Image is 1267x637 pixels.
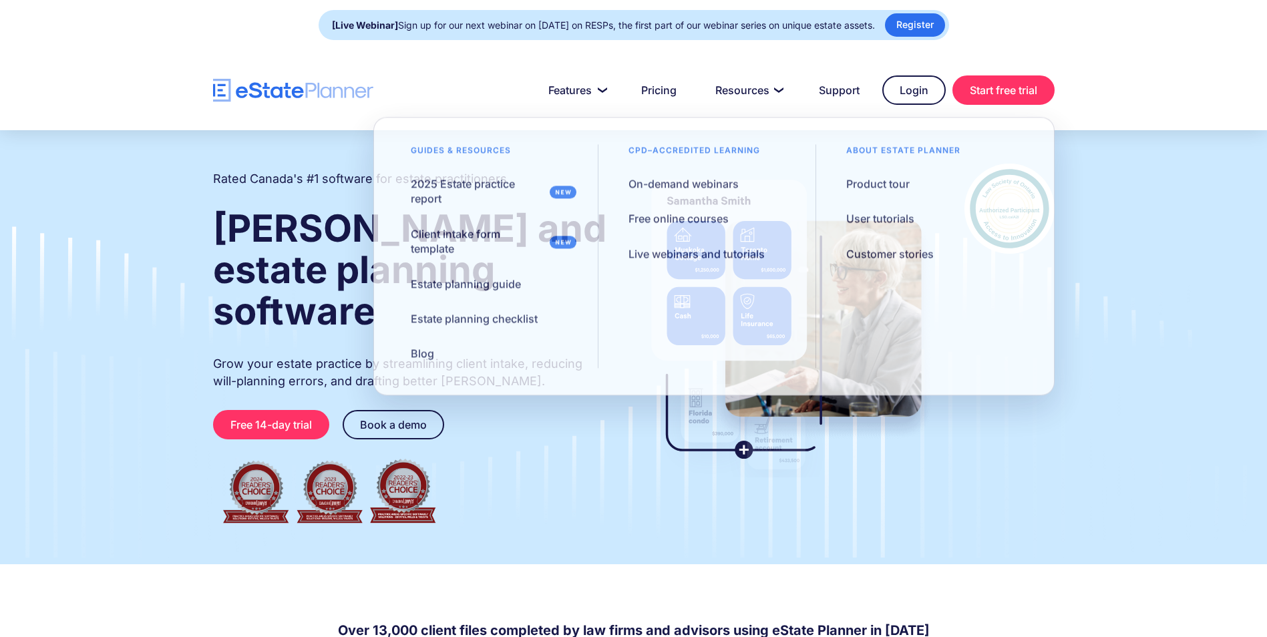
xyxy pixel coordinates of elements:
[343,410,444,439] a: Book a demo
[885,13,945,37] a: Register
[830,205,931,233] a: User tutorials
[411,276,521,291] div: Estate planning guide
[411,311,538,326] div: Estate planning checklist
[213,410,329,439] a: Free 14-day trial
[394,304,554,333] a: Estate planning checklist
[394,340,451,368] a: Blog
[830,144,977,163] div: About estate planner
[612,240,781,268] a: Live webinars and tutorials
[612,170,755,198] a: On-demand webinars
[846,246,934,261] div: Customer stories
[532,77,618,103] a: Features
[332,19,398,31] strong: [Live Webinar]
[628,212,729,226] div: Free online courses
[846,176,910,191] div: Product tour
[612,144,777,163] div: CPD–accredited learning
[332,16,875,35] div: Sign up for our next webinar on [DATE] on RESPs, the first part of our webinar series on unique e...
[830,240,950,268] a: Customer stories
[411,347,434,361] div: Blog
[830,170,926,198] a: Product tour
[952,75,1055,105] a: Start free trial
[394,170,584,213] a: 2025 Estate practice report
[846,212,914,226] div: User tutorials
[612,205,745,233] a: Free online courses
[213,206,606,334] strong: [PERSON_NAME] and estate planning software
[213,79,373,102] a: home
[628,176,739,191] div: On-demand webinars
[394,144,528,163] div: Guides & resources
[803,77,876,103] a: Support
[394,270,538,298] a: Estate planning guide
[394,220,584,263] a: Client intake form template
[411,176,544,206] div: 2025 Estate practice report
[699,77,796,103] a: Resources
[411,226,544,256] div: Client intake form template
[213,355,608,390] p: Grow your estate practice by streamlining client intake, reducing will-planning errors, and draft...
[882,75,946,105] a: Login
[628,246,765,261] div: Live webinars and tutorials
[213,170,507,188] h2: Rated Canada's #1 software for estate practitioners
[625,77,693,103] a: Pricing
